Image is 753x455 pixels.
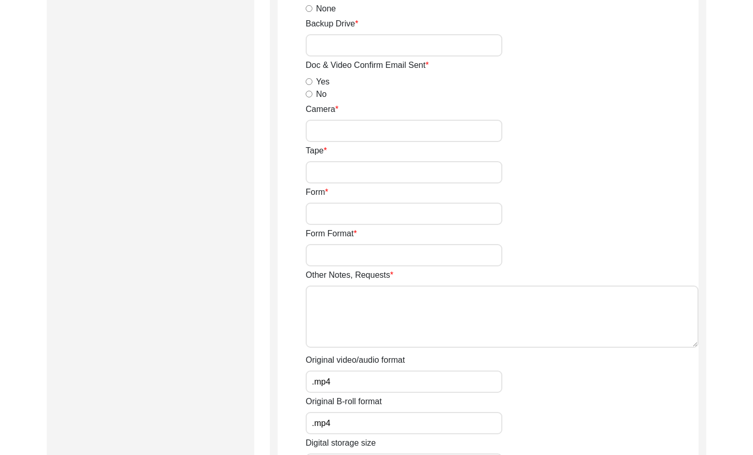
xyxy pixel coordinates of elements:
label: Yes [316,76,330,88]
label: Other Notes, Requests [306,269,393,281]
label: Form Format [306,227,357,240]
label: Digital storage size [306,437,376,449]
label: None [316,3,336,15]
label: Backup Drive [306,18,358,30]
label: Form [306,186,328,198]
label: No [316,88,326,101]
label: Camera [306,103,338,116]
label: Original video/audio format [306,354,405,366]
label: Doc & Video Confirm Email Sent [306,59,429,72]
label: Original B-roll format [306,395,382,408]
label: Tape [306,145,327,157]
